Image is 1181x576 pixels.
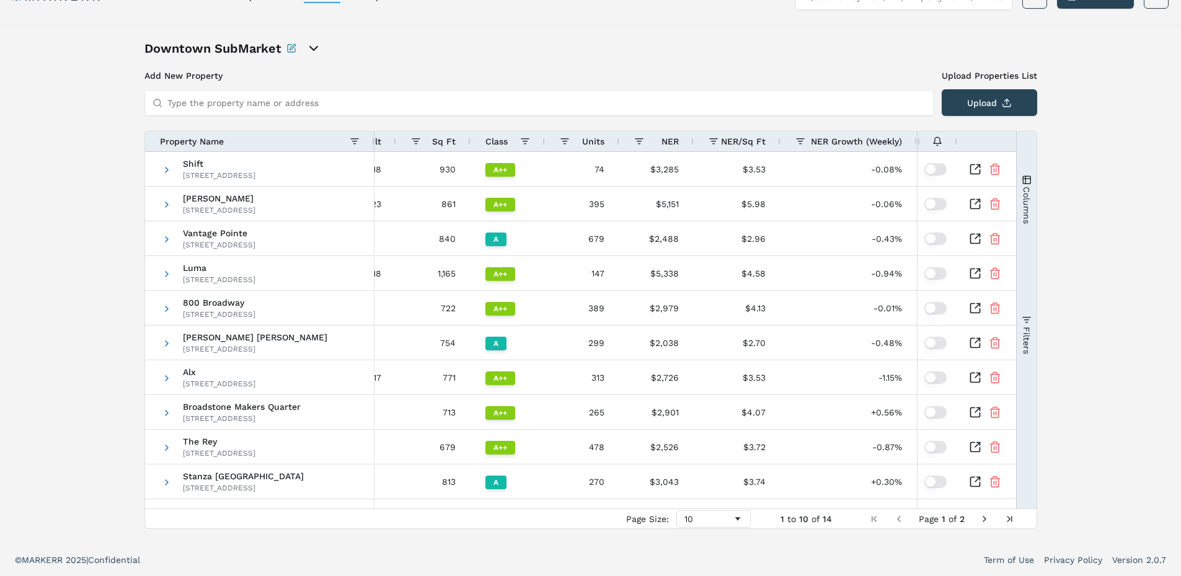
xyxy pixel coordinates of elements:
div: A++ [485,371,515,385]
div: 270 [545,464,619,498]
a: Inspect Comparable [969,441,981,453]
span: Units [582,136,604,146]
div: [STREET_ADDRESS] [183,448,255,458]
div: 679 [396,430,471,464]
button: Rename this portfolio [286,40,296,57]
div: A++ [485,441,515,454]
div: [STREET_ADDRESS] [183,414,301,423]
span: NER [661,136,679,146]
a: Inspect Comparable [969,233,981,245]
span: 2 [960,514,965,524]
span: Columns [1021,186,1031,223]
span: Page [919,514,939,524]
div: A++ [485,267,515,281]
div: $4.58 [694,256,781,290]
span: Stanza [GEOGRAPHIC_DATA] [183,472,304,481]
div: Page Size [676,510,751,528]
button: Upload [942,89,1037,116]
div: $2,526 [619,430,694,464]
div: [STREET_ADDRESS] [183,344,327,354]
a: Inspect Comparable [969,476,981,488]
div: [STREET_ADDRESS] [183,240,255,250]
div: $2.70 [694,326,781,360]
div: 813 [396,464,471,498]
div: 299 [545,326,619,360]
a: Inspect Comparable [969,163,981,175]
span: 10 [799,514,808,524]
div: 389 [545,291,619,325]
div: $5.98 [694,187,781,221]
span: Vantage Pointe [183,229,255,237]
button: Remove Property From Portfolio [989,476,1001,488]
span: Broadstone Makers Quarter [183,402,301,411]
div: A++ [485,163,515,177]
div: Page Size: [626,514,669,524]
div: $2,488 [619,221,694,255]
a: Inspect Comparable [969,302,981,314]
span: Alx [183,368,255,376]
button: Remove Property From Portfolio [989,371,1001,384]
div: [STREET_ADDRESS] [183,309,255,319]
div: $4.13 [694,291,781,325]
span: Sq Ft [432,136,456,146]
span: 2025 | [66,555,88,565]
div: $4.07 [694,395,781,429]
span: to [787,514,796,524]
div: $2,901 [619,395,694,429]
div: $3.53 [694,152,781,186]
h1: Downtown SubMarket [144,40,281,57]
div: 478 [545,430,619,464]
div: $3.74 [694,464,781,498]
div: 679 [545,221,619,255]
span: Filters [1021,326,1031,353]
a: Version 2.0.7 [1112,554,1166,566]
span: 14 [823,514,832,524]
div: [STREET_ADDRESS] [183,171,255,180]
div: [STREET_ADDRESS] [183,205,255,215]
div: $5,151 [619,187,694,221]
button: open portfolio options [306,41,321,56]
button: Remove Property From Portfolio [989,406,1001,419]
div: -0.06% [781,187,917,221]
button: Remove Property From Portfolio [989,233,1001,245]
div: $3.53 [694,360,781,394]
span: © [15,555,22,565]
div: -1.15% [781,360,917,394]
div: +0.30% [781,464,917,498]
span: 800 Broadway [183,298,255,307]
div: A [485,233,506,246]
div: [STREET_ADDRESS] [183,379,255,389]
div: Next Page [980,514,989,524]
div: 861 [396,187,471,221]
span: Class [485,136,508,146]
span: 1 [781,514,784,524]
span: Property Name [160,136,224,146]
h3: Add New Property [144,69,934,82]
a: Privacy Policy [1044,554,1102,566]
label: Upload Properties List [942,69,1037,82]
div: A++ [485,198,515,211]
div: Previous Page [894,514,904,524]
div: A [485,337,506,350]
button: Remove Property From Portfolio [989,302,1001,314]
span: The Rey [183,437,255,446]
div: -0.01% [781,291,917,325]
div: 1,165 [396,256,471,290]
div: A++ [485,302,515,316]
div: -0.08% [781,152,917,186]
div: 840 [396,221,471,255]
div: [STREET_ADDRESS] [183,275,255,285]
a: Inspect Comparable [969,198,981,210]
div: First Page [869,514,879,524]
div: $3,285 [619,152,694,186]
div: $3.72 [694,430,781,464]
div: $2.96 [694,221,781,255]
button: Remove Property From Portfolio [989,198,1001,210]
div: $2,979 [619,291,694,325]
a: Inspect Comparable [969,337,981,349]
span: NER/Sq Ft [721,136,766,146]
div: 771 [396,360,471,394]
a: Inspect Comparable [969,267,981,280]
div: 930 [396,152,471,186]
span: Shift [183,159,255,168]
